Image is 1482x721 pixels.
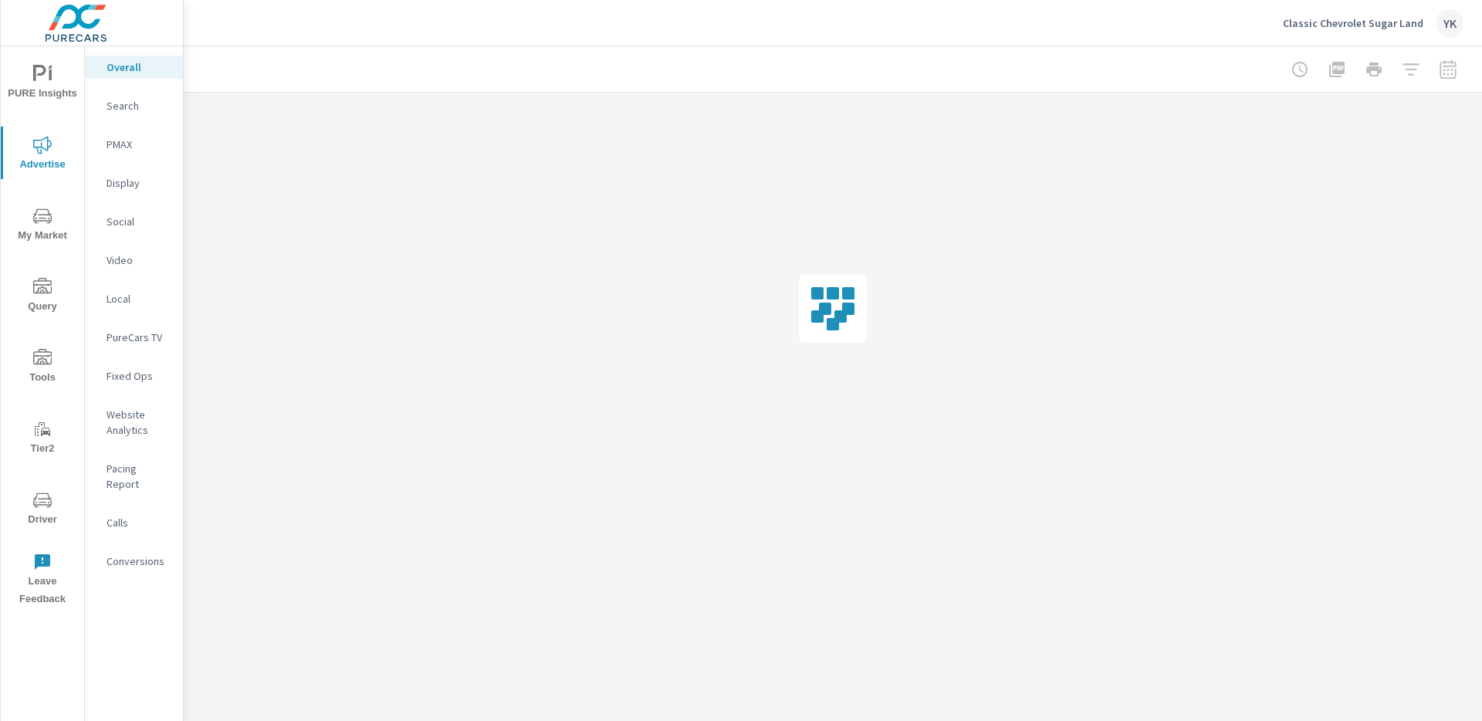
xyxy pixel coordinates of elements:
[107,291,171,306] p: Local
[85,364,183,388] div: Fixed Ops
[5,349,80,387] span: Tools
[5,553,80,608] span: Leave Feedback
[5,65,80,103] span: PURE Insights
[107,137,171,152] p: PMAX
[107,98,171,113] p: Search
[85,133,183,156] div: PMAX
[5,491,80,529] span: Driver
[85,326,183,349] div: PureCars TV
[5,420,80,458] span: Tier2
[107,368,171,384] p: Fixed Ops
[85,210,183,233] div: Social
[107,553,171,569] p: Conversions
[85,403,183,442] div: Website Analytics
[107,515,171,530] p: Calls
[85,550,183,573] div: Conversions
[85,94,183,117] div: Search
[1,46,84,614] div: nav menu
[107,407,171,438] p: Website Analytics
[107,252,171,268] p: Video
[107,461,171,492] p: Pacing Report
[1283,16,1423,30] p: Classic Chevrolet Sugar Land
[85,457,183,496] div: Pacing Report
[85,511,183,534] div: Calls
[107,330,171,345] p: PureCars TV
[85,171,183,195] div: Display
[5,136,80,174] span: Advertise
[107,214,171,229] p: Social
[107,59,171,75] p: Overall
[107,175,171,191] p: Display
[5,207,80,245] span: My Market
[5,278,80,316] span: Query
[85,287,183,310] div: Local
[85,249,183,272] div: Video
[1436,9,1463,37] div: YK
[85,56,183,79] div: Overall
